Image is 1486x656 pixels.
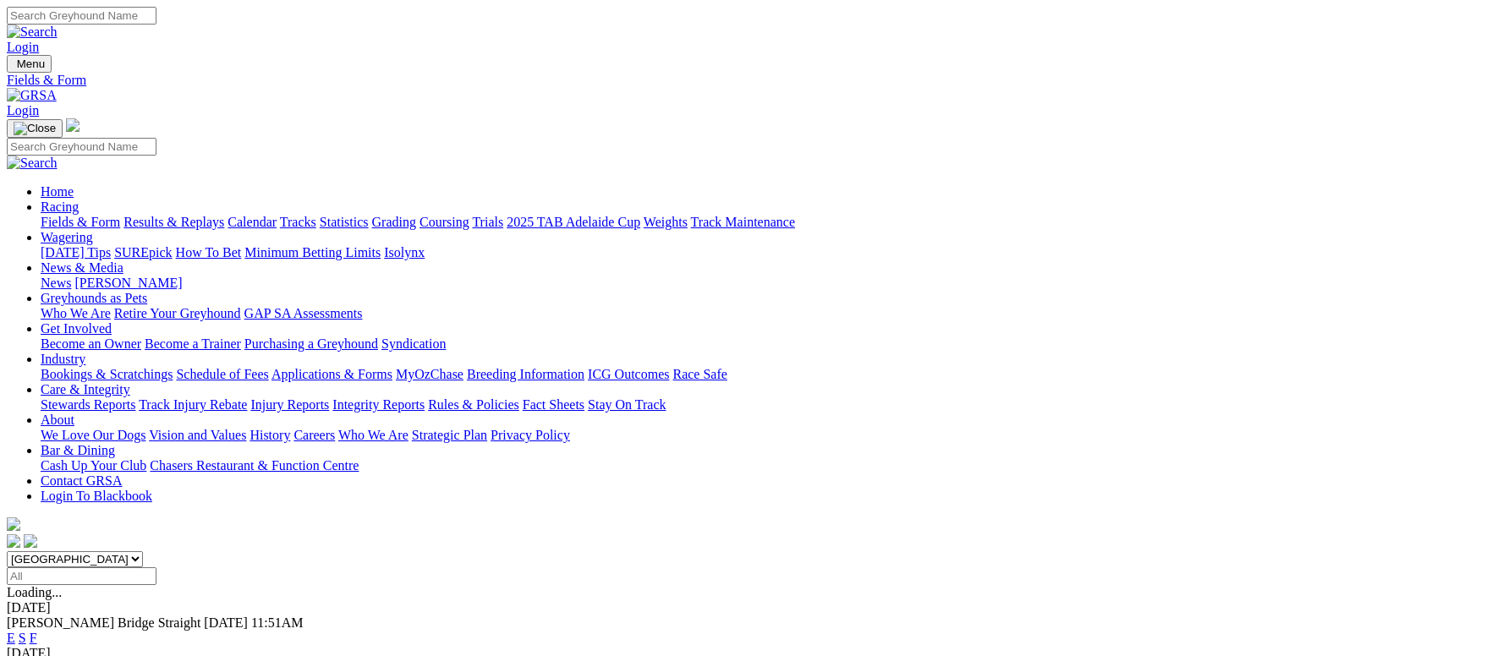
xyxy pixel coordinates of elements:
[293,428,335,442] a: Careers
[41,306,111,320] a: Who We Are
[17,57,45,70] span: Menu
[139,397,247,412] a: Track Injury Rebate
[384,245,425,260] a: Isolynx
[41,321,112,336] a: Get Involved
[41,458,146,473] a: Cash Up Your Club
[7,119,63,138] button: Toggle navigation
[7,138,156,156] input: Search
[114,245,172,260] a: SUREpick
[7,585,62,599] span: Loading...
[41,443,115,457] a: Bar & Dining
[381,336,446,351] a: Syndication
[41,428,145,442] a: We Love Our Dogs
[7,88,57,103] img: GRSA
[467,367,584,381] a: Breeding Information
[472,215,503,229] a: Trials
[41,306,1479,321] div: Greyhounds as Pets
[41,458,1479,473] div: Bar & Dining
[41,276,71,290] a: News
[30,631,37,645] a: F
[150,458,359,473] a: Chasers Restaurant & Function Centre
[41,489,152,503] a: Login To Blackbook
[7,600,1479,615] div: [DATE]
[428,397,519,412] a: Rules & Policies
[251,615,304,630] span: 11:51AM
[644,215,688,229] a: Weights
[41,276,1479,291] div: News & Media
[244,245,381,260] a: Minimum Betting Limits
[7,55,52,73] button: Toggle navigation
[41,200,79,214] a: Racing
[41,245,1479,260] div: Wagering
[691,215,795,229] a: Track Maintenance
[145,336,241,351] a: Become a Trainer
[7,615,200,630] span: [PERSON_NAME] Bridge Straight
[41,215,120,229] a: Fields & Form
[41,428,1479,443] div: About
[41,230,93,244] a: Wagering
[588,397,666,412] a: Stay On Track
[320,215,369,229] a: Statistics
[507,215,640,229] a: 2025 TAB Adelaide Cup
[74,276,182,290] a: [PERSON_NAME]
[114,306,241,320] a: Retire Your Greyhound
[7,7,156,25] input: Search
[41,291,147,305] a: Greyhounds as Pets
[372,215,416,229] a: Grading
[41,184,74,199] a: Home
[271,367,392,381] a: Applications & Forms
[176,367,268,381] a: Schedule of Fees
[41,245,111,260] a: [DATE] Tips
[523,397,584,412] a: Fact Sheets
[280,215,316,229] a: Tracks
[338,428,409,442] a: Who We Are
[41,367,173,381] a: Bookings & Scratchings
[249,428,290,442] a: History
[7,73,1479,88] a: Fields & Form
[66,118,80,132] img: logo-grsa-white.png
[41,473,122,488] a: Contact GRSA
[14,122,56,135] img: Close
[491,428,570,442] a: Privacy Policy
[41,336,141,351] a: Become an Owner
[41,260,123,275] a: News & Media
[244,336,378,351] a: Purchasing a Greyhound
[123,215,224,229] a: Results & Replays
[41,215,1479,230] div: Racing
[41,336,1479,352] div: Get Involved
[672,367,727,381] a: Race Safe
[7,103,39,118] a: Login
[7,567,156,585] input: Select date
[412,428,487,442] a: Strategic Plan
[7,25,58,40] img: Search
[228,215,277,229] a: Calendar
[7,40,39,54] a: Login
[41,352,85,366] a: Industry
[41,382,130,396] a: Care & Integrity
[176,245,242,260] a: How To Bet
[41,367,1479,382] div: Industry
[396,367,463,381] a: MyOzChase
[41,397,1479,413] div: Care & Integrity
[19,631,26,645] a: S
[149,428,246,442] a: Vision and Values
[250,397,329,412] a: Injury Reports
[24,534,37,548] img: twitter.svg
[41,413,74,427] a: About
[419,215,469,229] a: Coursing
[41,397,135,412] a: Stewards Reports
[244,306,363,320] a: GAP SA Assessments
[7,534,20,548] img: facebook.svg
[588,367,669,381] a: ICG Outcomes
[7,631,15,645] a: E
[7,517,20,531] img: logo-grsa-white.png
[204,615,248,630] span: [DATE]
[332,397,425,412] a: Integrity Reports
[7,156,58,171] img: Search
